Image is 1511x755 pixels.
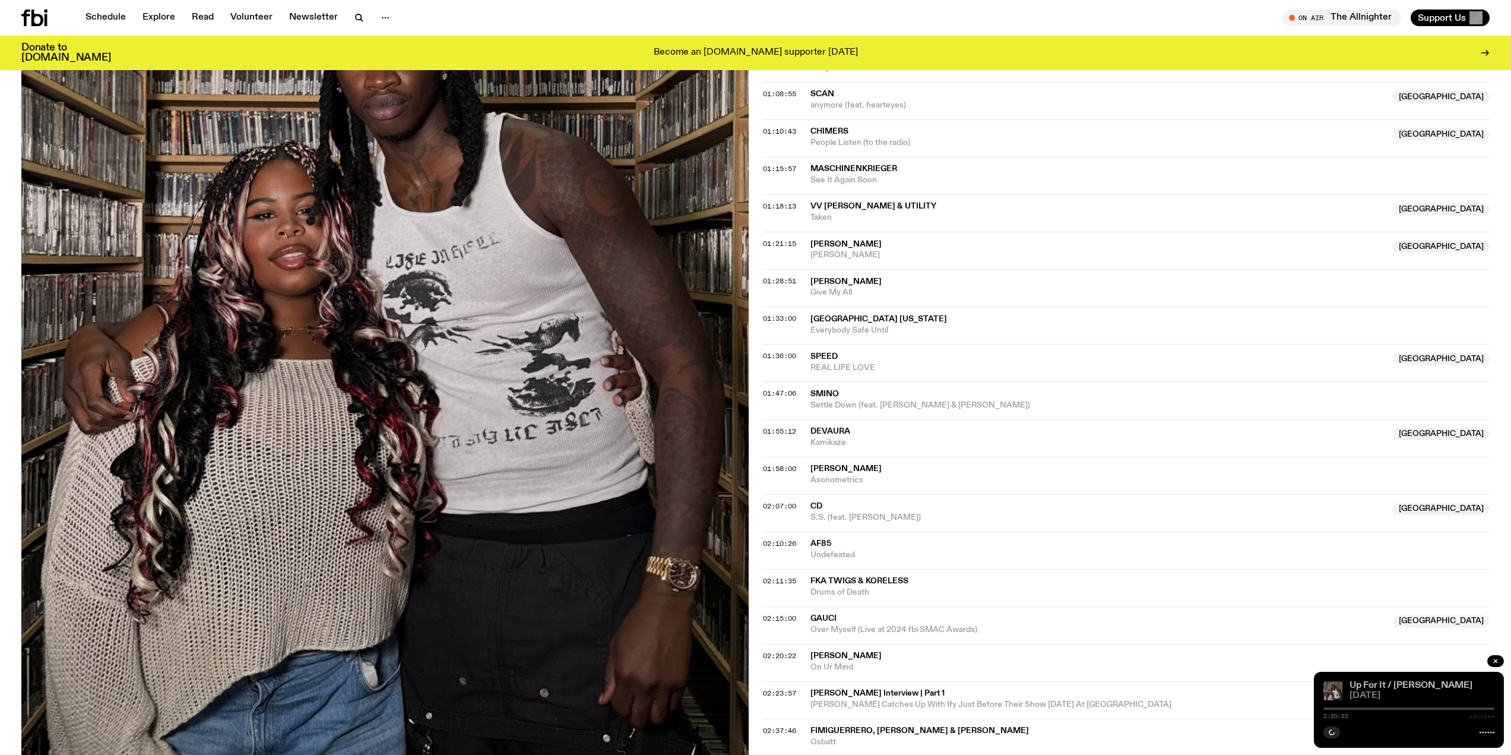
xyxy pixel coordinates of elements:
[1393,353,1490,365] span: [GEOGRAPHIC_DATA]
[810,662,1490,673] span: On Ur Mind
[810,90,834,98] span: Scan
[810,325,1490,336] span: Everybody Safe Until
[810,512,1386,523] span: S.S. (feat. [PERSON_NAME])
[1393,241,1490,252] span: [GEOGRAPHIC_DATA]
[763,615,796,622] button: 02:15:00
[810,539,831,548] span: AF85
[810,614,837,623] span: GAUCI
[810,240,882,248] span: [PERSON_NAME]
[185,10,221,26] a: Read
[810,165,897,173] span: maschinenkrieger
[763,201,796,211] span: 01:18:13
[763,651,796,661] span: 02:20:22
[654,48,858,58] p: Become an [DOMAIN_NAME] supporter [DATE]
[763,353,796,359] button: 01:36:00
[810,100,1386,111] span: anymore (feat. hearteyes)
[763,128,796,135] button: 01:10:43
[763,241,796,247] button: 01:21:15
[763,653,796,659] button: 02:20:22
[1393,91,1490,103] span: [GEOGRAPHIC_DATA]
[810,652,882,660] span: [PERSON_NAME]
[78,10,133,26] a: Schedule
[763,314,796,323] span: 01:33:00
[810,352,838,361] span: SPEED
[1393,128,1490,140] span: [GEOGRAPHIC_DATA]
[763,89,796,99] span: 01:08:55
[810,587,1490,598] span: Drums of Death
[810,737,1490,748] span: Osbatt
[810,202,936,210] span: Vv [PERSON_NAME] & UTILITY
[763,203,796,210] button: 01:18:13
[810,390,839,398] span: Smino
[763,428,796,435] button: 01:55:12
[763,466,796,472] button: 01:58:00
[763,127,796,136] span: 01:10:43
[810,212,1386,223] span: Taken
[810,577,908,585] span: FKA twigs & Koreless
[810,624,1386,636] span: Over Myself (Live at 2024 fbi SMAC Awards)
[763,728,796,734] button: 02:37:46
[810,127,848,135] span: Chimers
[763,576,796,586] span: 02:11:35
[763,539,796,548] span: 02:10:26
[763,91,796,97] button: 01:08:55
[1418,12,1466,23] span: Support Us
[763,239,796,248] span: 01:21:15
[810,700,1171,709] span: [PERSON_NAME] Catches Up With Ify Just Before Their Show [DATE] At [GEOGRAPHIC_DATA]
[810,437,1386,448] span: Kamikaze
[1323,713,1348,719] span: 2:20:22
[763,688,796,698] span: 02:23:57
[21,43,111,63] h3: Donate to [DOMAIN_NAME]
[763,276,796,286] span: 01:28:51
[810,427,850,435] span: DEVAURA
[763,614,796,623] span: 02:15:00
[1350,691,1494,700] span: [DATE]
[810,502,822,510] span: CD
[135,10,182,26] a: Explore
[763,166,796,172] button: 01:15:57
[223,10,280,26] a: Volunteer
[1283,10,1401,26] button: On AirThe Allnighter
[810,175,1490,186] span: See It Again Soon
[1393,615,1490,627] span: [GEOGRAPHIC_DATA]
[810,315,947,323] span: [GEOGRAPHIC_DATA] [US_STATE]
[763,503,796,510] button: 02:07:00
[763,464,796,473] span: 01:58:00
[763,501,796,511] span: 02:07:00
[810,362,1386,374] span: REAL LIFE LOVE
[1393,503,1490,515] span: [GEOGRAPHIC_DATA]
[810,249,1386,261] span: [PERSON_NAME]
[763,690,796,697] button: 02:23:57
[763,390,796,397] button: 01:47:06
[1393,428,1490,440] span: [GEOGRAPHIC_DATA]
[763,388,796,398] span: 01:47:06
[763,315,796,322] button: 01:33:00
[810,549,1490,561] span: Undefeated
[282,10,345,26] a: Newsletter
[810,475,1490,486] span: Axonometrics
[763,726,796,735] span: 02:37:46
[810,726,1029,735] span: Fimiguerrero, [PERSON_NAME] & [PERSON_NAME]
[763,278,796,285] button: 01:28:51
[763,578,796,585] button: 02:11:35
[1469,713,1494,719] span: -:--:--
[810,465,882,473] span: [PERSON_NAME]
[810,400,1490,411] span: Settle Down (feat. [PERSON_NAME] & [PERSON_NAME])
[810,287,1490,298] span: Give My All
[763,351,796,361] span: 01:36:00
[810,277,882,286] span: [PERSON_NAME]
[1350,681,1472,690] a: Up For It / [PERSON_NAME]
[810,688,1436,699] span: [PERSON_NAME] Interview | Part 1
[1411,10,1490,26] button: Support Us
[763,427,796,436] span: 01:55:12
[763,541,796,547] button: 02:10:26
[1393,203,1490,215] span: [GEOGRAPHIC_DATA]
[763,164,796,173] span: 01:15:57
[810,137,1386,149] span: People Listen (to the radio)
